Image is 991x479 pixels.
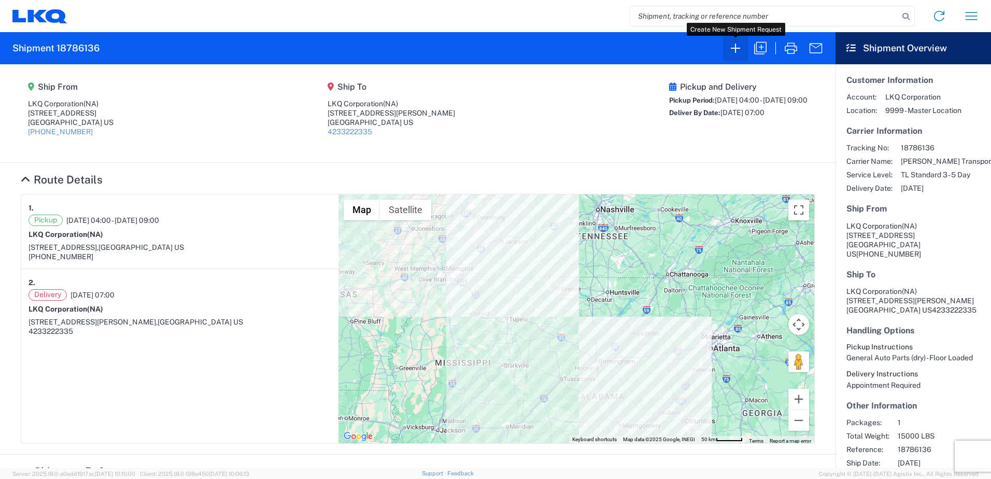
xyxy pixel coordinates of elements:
[328,108,455,118] div: [STREET_ADDRESS][PERSON_NAME]
[846,75,980,85] h5: Customer Information
[819,469,979,478] span: Copyright © [DATE]-[DATE] Agistix Inc., All Rights Reserved
[98,243,184,251] span: [GEOGRAPHIC_DATA] US
[29,252,331,261] div: [PHONE_NUMBER]
[846,287,974,305] span: LKQ Corporation [STREET_ADDRESS][PERSON_NAME]
[87,305,103,313] span: (NA)
[932,306,976,314] span: 4233222335
[902,222,917,230] span: (NA)
[328,128,372,136] a: 4233222335
[846,353,980,362] div: General Auto Parts (dry) - Floor Loaded
[720,108,765,117] span: [DATE] 07:00
[885,92,961,102] span: LKQ Corporation
[341,430,375,443] a: Open this area in Google Maps (opens a new window)
[846,445,889,454] span: Reference:
[846,106,877,115] span: Location:
[856,250,921,258] span: [PHONE_NUMBER]
[29,230,103,238] strong: LKQ Corporation
[846,157,893,166] span: Carrier Name:
[669,96,715,104] span: Pickup Period:
[383,100,398,108] span: (NA)
[29,276,35,289] strong: 2.
[28,118,114,127] div: [GEOGRAPHIC_DATA] US
[846,401,980,411] h5: Other Information
[209,471,249,477] span: [DATE] 10:06:13
[788,389,809,410] button: Zoom in
[422,470,448,476] a: Support
[846,92,877,102] span: Account:
[95,471,135,477] span: [DATE] 10:10:00
[380,200,431,220] button: Show satellite imagery
[29,289,67,301] span: Delivery
[28,99,114,108] div: LKQ Corporation
[846,418,889,427] span: Packages:
[29,327,331,336] div: 4233222335
[12,42,100,54] h2: Shipment 18786136
[788,351,809,372] button: Drag Pegman onto the map to open Street View
[28,108,114,118] div: [STREET_ADDRESS]
[749,438,763,444] a: Terms
[28,128,93,136] a: [PHONE_NUMBER]
[29,305,103,313] strong: LKQ Corporation
[788,200,809,220] button: Toggle fullscreen view
[788,410,809,431] button: Zoom out
[846,270,980,279] h5: Ship To
[846,222,902,230] span: LKQ Corporation
[21,173,103,186] a: Hide Details
[669,109,720,117] span: Deliver By Date:
[447,470,474,476] a: Feedback
[12,471,135,477] span: Server: 2025.18.0-a0edd1917ac
[29,215,63,226] span: Pickup
[846,170,893,179] span: Service Level:
[846,381,980,390] div: Appointment Required
[630,6,899,26] input: Shipment, tracking or reference number
[846,231,915,239] span: [STREET_ADDRESS]
[70,290,115,300] span: [DATE] 07:00
[846,343,980,351] h6: Pickup Instructions
[87,230,103,238] span: (NA)
[341,430,375,443] img: Google
[29,202,34,215] strong: 1.
[21,465,143,478] a: Hide Details
[669,82,808,92] h5: Pickup and Delivery
[715,96,808,104] span: [DATE] 04:00 - [DATE] 09:00
[83,100,98,108] span: (NA)
[898,431,986,441] span: 15000 LBS
[846,326,980,335] h5: Handling Options
[770,438,811,444] a: Report a map error
[140,471,249,477] span: Client: 2025.18.0-198a450
[344,200,380,220] button: Show street map
[846,287,980,315] address: [GEOGRAPHIC_DATA] US
[846,221,980,259] address: [GEOGRAPHIC_DATA] US
[846,184,893,193] span: Delivery Date:
[846,431,889,441] span: Total Weight:
[846,143,893,152] span: Tracking No:
[701,436,716,442] span: 50 km
[846,126,980,136] h5: Carrier Information
[623,436,695,442] span: Map data ©2025 Google, INEGI
[29,243,98,251] span: [STREET_ADDRESS],
[328,82,455,92] h5: Ship To
[28,82,114,92] h5: Ship From
[698,436,746,443] button: Map Scale: 50 km per 48 pixels
[66,216,159,225] span: [DATE] 04:00 - [DATE] 09:00
[836,32,991,64] header: Shipment Overview
[328,118,455,127] div: [GEOGRAPHIC_DATA] US
[846,370,980,378] h6: Delivery Instructions
[898,418,986,427] span: 1
[572,436,617,443] button: Keyboard shortcuts
[902,287,917,295] span: (NA)
[328,99,455,108] div: LKQ Corporation
[898,445,986,454] span: 18786136
[846,458,889,468] span: Ship Date:
[29,318,158,326] span: [STREET_ADDRESS][PERSON_NAME],
[898,458,986,468] span: [DATE]
[885,106,961,115] span: 9999 - Master Location
[788,314,809,335] button: Map camera controls
[846,204,980,214] h5: Ship From
[158,318,243,326] span: [GEOGRAPHIC_DATA] US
